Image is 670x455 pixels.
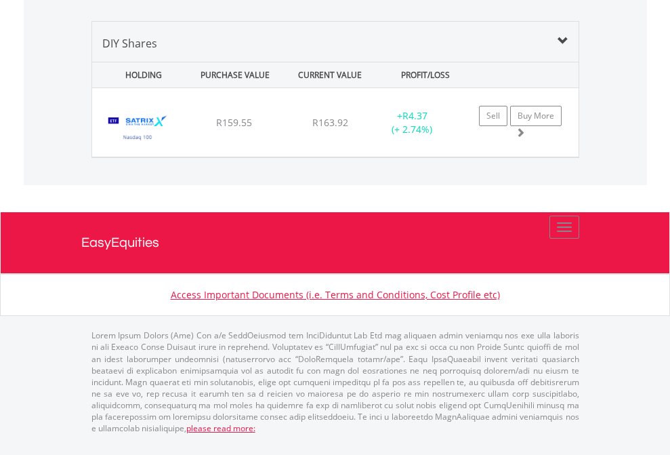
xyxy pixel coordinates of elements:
[102,36,157,51] span: DIY Shares
[479,106,507,126] a: Sell
[284,62,376,87] div: CURRENT VALUE
[186,422,255,434] a: please read more:
[370,109,455,136] div: + (+ 2.74%)
[99,105,177,153] img: EQU.ZA.STXNDQ.png
[402,109,427,122] span: R4.37
[171,288,500,301] a: Access Important Documents (i.e. Terms and Conditions, Cost Profile etc)
[91,330,579,434] p: Lorem Ipsum Dolors (Ame) Con a/e SeddOeiusmod tem InciDiduntut Lab Etd mag aliquaen admin veniamq...
[510,106,562,126] a: Buy More
[189,62,281,87] div: PURCHASE VALUE
[93,62,186,87] div: HOLDING
[216,116,252,129] span: R159.55
[312,116,348,129] span: R163.92
[379,62,472,87] div: PROFIT/LOSS
[81,212,589,273] a: EasyEquities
